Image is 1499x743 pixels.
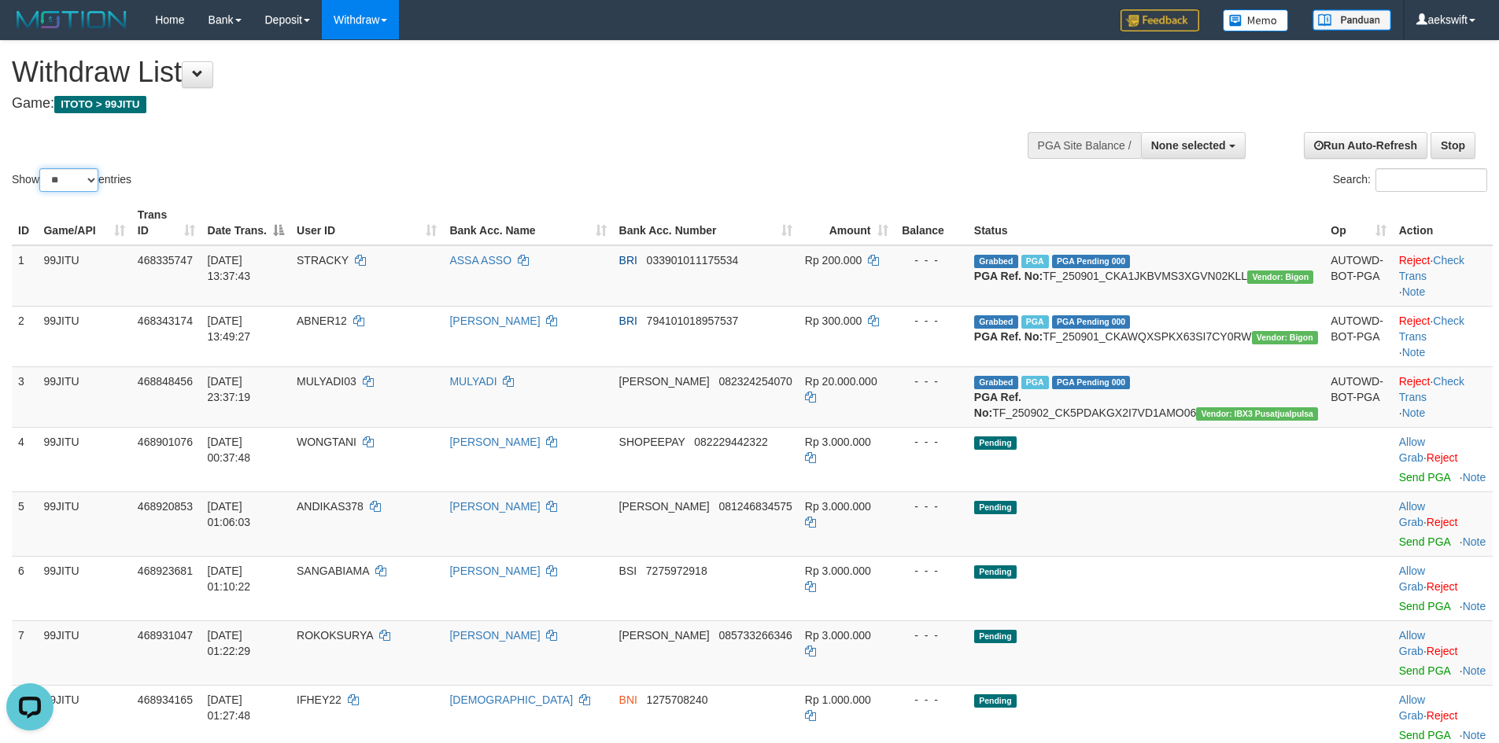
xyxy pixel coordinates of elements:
span: [DATE] 13:49:27 [208,314,251,343]
input: Search: [1375,168,1487,192]
a: [PERSON_NAME] [449,629,540,642]
td: · [1393,620,1493,685]
td: · · [1393,306,1493,366]
span: 468848456 [138,375,193,388]
a: Send PGA [1399,535,1450,548]
span: · [1399,436,1427,464]
th: Bank Acc. Number: activate to sort column ascending [613,200,799,245]
td: 99JITU [37,556,131,620]
span: Copy 033901011175534 to clipboard [647,254,739,267]
span: Pending [974,501,1017,514]
span: ROKOKSURYA [297,629,373,642]
span: Pending [974,694,1017,708]
a: [DEMOGRAPHIC_DATA] [449,693,573,706]
a: Reject [1427,516,1458,528]
div: - - - [901,498,962,514]
td: AUTOWD-BOT-PGA [1324,306,1392,366]
span: Copy 7275972918 to clipboard [646,565,707,577]
a: Note [1402,406,1426,419]
td: 99JITU [37,491,131,556]
span: Pending [974,565,1017,579]
span: Rp 1.000.000 [805,693,871,706]
span: ITOTO > 99JITU [54,96,146,113]
span: [DATE] 01:06:03 [208,500,251,528]
span: BNI [619,693,637,706]
div: PGA Site Balance / [1028,132,1141,159]
span: [PERSON_NAME] [619,629,710,642]
a: Check Trans [1399,375,1464,403]
span: PGA Pending [1052,376,1131,389]
td: · [1393,556,1493,620]
span: Vendor URL: https://checkout5.1velocity.biz [1196,407,1318,421]
h1: Withdraw List [12,57,984,88]
span: Rp 300.000 [805,314,862,327]
span: IFHEY22 [297,693,342,706]
span: SANGABIAMA [297,565,369,577]
span: Copy 085733266346 to clipboard [718,629,792,642]
td: 1 [12,245,37,307]
a: Allow Grab [1399,693,1425,722]
a: Reject [1427,709,1458,722]
div: - - - [901,692,962,708]
span: BRI [619,254,637,267]
a: [PERSON_NAME] [449,314,540,327]
span: Rp 20.000.000 [805,375,877,388]
th: User ID: activate to sort column ascending [290,200,443,245]
a: Send PGA [1399,471,1450,484]
a: MULYADI [449,375,497,388]
span: Marked by aeklambo [1021,255,1049,268]
span: [DATE] 01:10:22 [208,565,251,593]
th: Action [1393,200,1493,245]
a: Run Auto-Refresh [1304,132,1427,159]
td: 4 [12,427,37,491]
a: Reject [1427,580,1458,593]
a: Stop [1431,132,1475,159]
a: Reject [1399,314,1431,327]
span: BSI [619,565,637,577]
span: Pending [974,436,1017,450]
span: Copy 081246834575 to clipboard [718,500,792,513]
th: ID [12,200,37,245]
th: Date Trans.: activate to sort column descending [201,200,291,245]
span: ANDIKAS378 [297,500,364,513]
a: Check Trans [1399,314,1464,343]
a: Reject [1399,375,1431,388]
a: Note [1402,285,1426,298]
th: Game/API: activate to sort column ascending [37,200,131,245]
td: TF_250901_CKAWQXSPKX63SI7CY0RW [968,306,1324,366]
span: [DATE] 23:37:19 [208,375,251,403]
span: MULYADI03 [297,375,356,388]
a: ASSA ASSO [449,254,511,267]
a: Send PGA [1399,664,1450,677]
span: 468901076 [138,436,193,448]
span: [DATE] 01:27:48 [208,693,251,722]
span: Grabbed [974,315,1018,329]
a: Note [1463,471,1486,484]
td: 99JITU [37,245,131,307]
span: [DATE] 00:37:48 [208,436,251,464]
a: Note [1463,664,1486,677]
th: Balance [895,200,968,245]
td: 99JITU [37,366,131,427]
span: Copy 082324254070 to clipboard [718,375,792,388]
th: Status [968,200,1324,245]
div: - - - [901,252,962,268]
span: Rp 3.000.000 [805,436,871,448]
a: [PERSON_NAME] [449,436,540,448]
td: 99JITU [37,620,131,685]
span: PGA Pending [1052,255,1131,268]
span: 468923681 [138,565,193,577]
span: 468931047 [138,629,193,642]
span: [DATE] 13:37:43 [208,254,251,282]
span: Vendor URL: https://checkout31.1velocity.biz [1252,331,1318,344]
span: Grabbed [974,255,1018,268]
td: AUTOWD-BOT-PGA [1324,366,1392,427]
b: PGA Ref. No: [974,270,1043,282]
span: Pending [974,630,1017,643]
div: - - - [901,313,962,329]
button: None selected [1141,132,1246,159]
td: 99JITU [37,427,131,491]
span: Copy 1275708240 to clipboard [647,693,708,706]
span: Grabbed [974,376,1018,389]
td: 7 [12,620,37,685]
